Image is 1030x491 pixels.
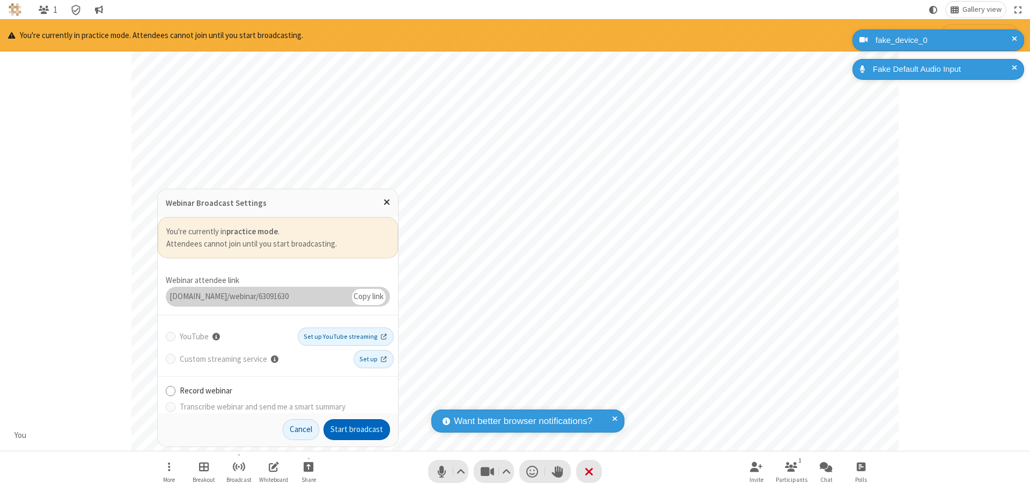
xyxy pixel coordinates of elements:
[354,350,394,368] a: Set up
[946,2,1006,18] button: Change layout
[962,5,1002,14] span: Gallery view
[193,477,215,483] span: Breakout
[226,477,252,483] span: Broadcast
[855,477,867,483] span: Polls
[259,477,288,483] span: Whiteboard
[66,2,86,18] div: Meeting details Encryption enabled
[180,401,390,413] label: Transcribe webinar and send me a smart summary
[820,477,833,483] span: Chat
[283,419,319,441] button: Cancel
[376,189,398,215] button: Close popover
[796,456,805,465] div: 1
[180,329,294,345] label: YouTube
[209,329,222,345] button: Live stream to YouTube must be set up before your meeting. For instructions on how to set it up, ...
[53,5,57,15] span: 1
[845,456,877,487] button: Open poll
[474,460,514,483] button: Stop video (⌘+Shift+V)
[226,226,278,236] b: practice mode
[519,460,545,483] button: Send a reaction
[576,460,602,483] button: End or leave meeting
[267,351,281,367] button: Live stream to a custom RTMP server must be set up before your meeting.
[9,3,21,16] img: QA Selenium DO NOT DELETE OR CHANGE
[34,2,62,18] button: Open participant list
[454,414,592,428] span: Want better browser notifications?
[166,238,389,250] label: Attendees cannot join until you start broadcasting.
[8,29,303,42] p: You're currently in practice mode. Attendees cannot join until you start broadcasting.
[257,456,290,487] button: Open shared whiteboard
[545,460,571,483] button: Raise hand
[301,477,316,483] span: Share
[749,477,763,483] span: Invite
[872,34,1016,47] div: fake_device_0
[166,226,389,238] label: You're currently in .
[1010,2,1026,18] button: Fullscreen
[941,24,1018,47] button: Start broadcasting
[925,2,942,18] button: Using system theme
[323,419,390,441] button: Start broadcast
[776,477,807,483] span: Participants
[869,63,1016,76] div: Fake Default Audio Input
[775,456,807,487] button: Open participant list
[180,351,350,367] label: Custom streaming service
[810,456,842,487] button: Open chat
[298,328,394,346] a: Set up YouTube streaming
[11,429,31,442] div: You
[292,456,325,487] button: Start sharing
[166,198,267,208] label: Webinar Broadcast Settings
[90,2,107,18] button: Conversation
[153,456,185,487] button: Open menu
[454,460,468,483] button: Audio settings
[166,287,352,307] div: [DOMAIN_NAME]/webinar/63091630
[428,460,468,483] button: Mute (⌘+Shift+A)
[740,456,772,487] button: Invite participants (⌘+Shift+I)
[166,274,390,287] div: Webinar attendee link
[188,456,220,487] button: Manage Breakout Rooms
[163,477,175,483] span: More
[223,456,255,487] button: Broadcast
[180,385,390,397] label: Record webinar
[352,289,386,305] div: Copy link
[499,460,514,483] button: Video setting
